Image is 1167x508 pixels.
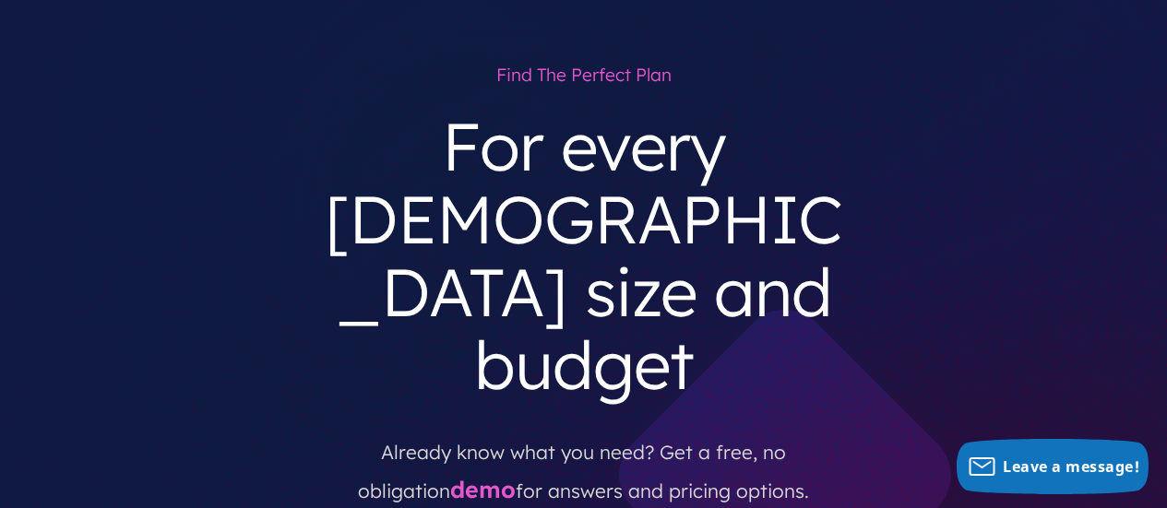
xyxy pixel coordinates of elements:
[957,439,1149,494] button: Leave a message!
[305,55,863,95] h1: Find the perfect plan
[305,95,863,417] h3: For every [DEMOGRAPHIC_DATA] size and budget
[1003,456,1139,477] span: Leave a message!
[450,475,516,503] a: demo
